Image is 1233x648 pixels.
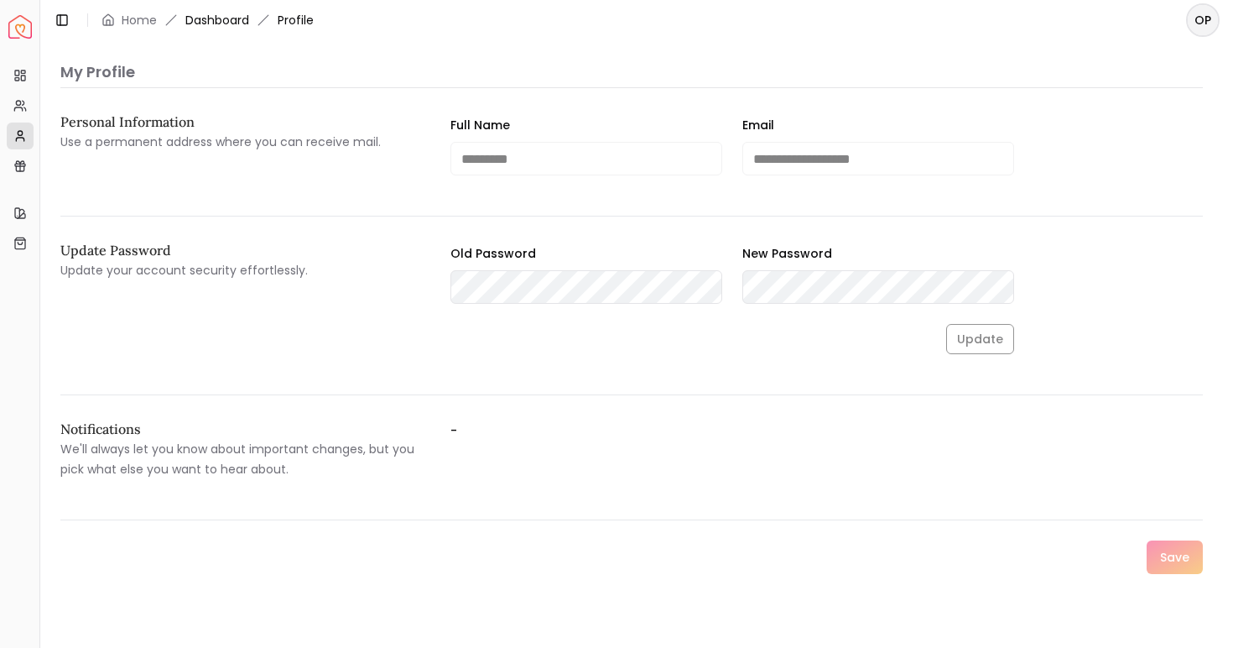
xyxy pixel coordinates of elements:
[1186,3,1220,37] button: OP
[60,243,424,257] h2: Update Password
[450,245,536,262] label: Old Password
[450,422,814,479] label: -
[60,422,424,436] h2: Notifications
[60,60,1203,84] p: My Profile
[60,260,424,280] p: Update your account security effortlessly.
[60,115,424,128] h2: Personal Information
[122,12,157,29] a: Home
[60,132,424,152] p: Use a permanent address where you can receive mail.
[1188,5,1218,35] span: OP
[8,15,32,39] a: Spacejoy
[60,439,424,479] p: We'll always let you know about important changes, but you pick what else you want to hear about.
[450,117,510,133] label: Full Name
[278,12,314,29] span: Profile
[185,12,249,29] a: Dashboard
[101,12,314,29] nav: breadcrumb
[742,245,832,262] label: New Password
[742,117,774,133] label: Email
[8,15,32,39] img: Spacejoy Logo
